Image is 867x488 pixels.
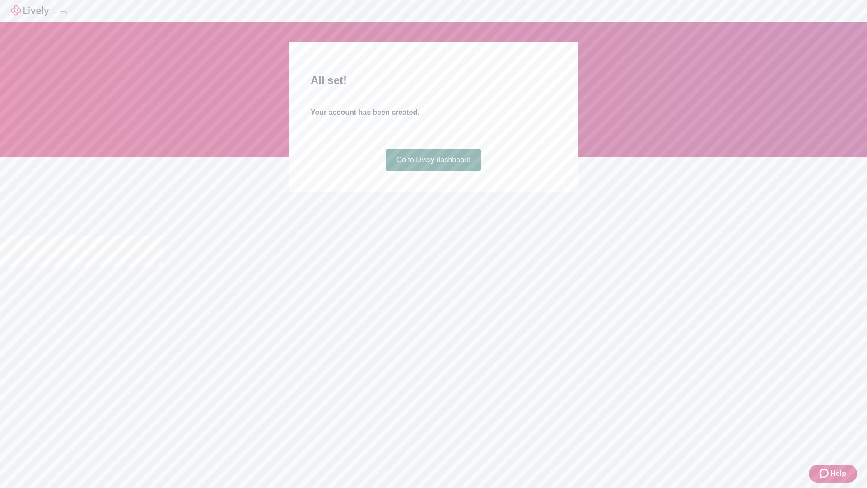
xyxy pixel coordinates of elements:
[809,465,857,483] button: Zendesk support iconHelp
[311,107,556,118] h4: Your account has been created.
[60,11,67,14] button: Log out
[311,72,556,89] h2: All set!
[11,5,49,16] img: Lively
[820,468,830,479] svg: Zendesk support icon
[386,149,482,171] a: Go to Lively dashboard
[830,468,846,479] span: Help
